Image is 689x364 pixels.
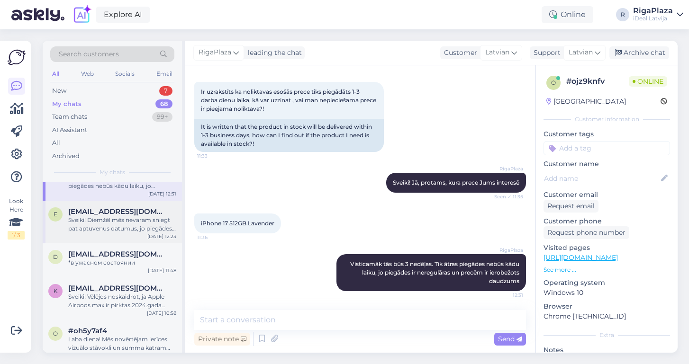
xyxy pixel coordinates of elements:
[52,86,66,96] div: New
[147,233,176,240] div: [DATE] 12:23
[488,193,523,200] span: Seen ✓ 11:35
[544,200,598,213] div: Request email
[53,253,58,260] span: d
[197,152,233,160] span: 11:33
[440,48,477,58] div: Customer
[544,278,670,288] p: Operating system
[488,165,523,172] span: RigaPlaza
[201,220,274,227] span: iPhone 17 512GB Lavender
[54,211,57,218] span: e
[544,129,670,139] p: Customer tags
[488,247,523,254] span: RigaPlaza
[50,68,61,80] div: All
[393,179,519,186] span: Sveiki! Jā, protams, kura prece Jums interesē
[633,7,683,22] a: RigaPlazaiDeal Latvija
[244,48,302,58] div: leading the chat
[154,68,174,80] div: Email
[616,8,629,21] div: R
[68,335,176,352] div: Laba diena! Mēs novērtējam ierīces vizuālo stāvokli un summa katram modelim arī atšķirās pēc GB i...
[544,141,670,155] input: Add a tag
[544,115,670,124] div: Customer information
[100,168,125,177] span: My chats
[68,327,107,335] span: #oh5y7af4
[148,190,176,197] div: [DATE] 12:31
[498,335,522,343] span: Send
[199,47,231,58] span: RigaPlaza
[68,250,167,258] span: dimactive3@gmail.com
[633,7,673,15] div: RigaPlaza
[52,125,87,135] div: AI Assistant
[629,76,667,87] span: Online
[79,68,96,80] div: Web
[566,76,629,87] div: # ojz9knfv
[546,97,626,107] div: [GEOGRAPHIC_DATA]
[609,46,669,59] div: Archive chat
[542,6,593,23] div: Online
[544,302,670,311] p: Browser
[544,173,659,184] input: Add name
[72,5,92,25] img: explore-ai
[52,99,82,109] div: My chats
[544,288,670,298] p: Windows 10
[147,352,176,359] div: [DATE] 10:53
[551,79,556,86] span: o
[159,86,172,96] div: 7
[68,293,176,310] div: Sveiki! Vēlējos noskaidrot, ja Apple Airpods max ir pirktas 2024.gada decembrī, cik ilgi vēl ir g...
[96,7,150,23] a: Explore AI
[8,197,25,240] div: Look Here
[52,151,80,161] div: Archived
[201,88,378,112] span: Ir uzrakstīts ka noliktavas esošās prece tiks piegādāts 1-3 darba dienu laika, kā var uzzinat , v...
[68,207,167,216] span: elizaurstina@gmail.com
[544,311,670,321] p: Chrome [TECHNICAL_ID]
[569,47,593,58] span: Latvian
[194,119,384,152] div: It is written that the product in stock will be delivered within 1-3 business days, how can I fin...
[68,284,167,293] span: kristaanete23@gmail.com
[194,333,250,346] div: Private note
[485,47,509,58] span: Latvian
[152,112,172,122] div: 99+
[488,292,523,299] span: 12:31
[544,266,670,274] p: See more ...
[52,138,60,148] div: All
[544,159,670,169] p: Customer name
[544,253,618,262] a: [URL][DOMAIN_NAME]
[350,260,521,284] span: Visticamāk tās būs 3 nedēļas. Tik ātras piegādes nebūs kādu laiku, jo piegādes ir neregulāras un ...
[544,243,670,253] p: Visited pages
[59,49,119,59] span: Search customers
[544,190,670,200] p: Customer email
[8,231,25,240] div: 1 / 3
[544,216,670,226] p: Customer phone
[197,234,233,241] span: 11:36
[633,15,673,22] div: iDeal Latvija
[53,330,58,337] span: o
[52,112,87,122] div: Team chats
[147,310,176,317] div: [DATE] 10:58
[544,331,670,339] div: Extra
[54,287,58,294] span: k
[68,216,176,233] div: Sveiki! Diemžēl mēs nevaram sniegt pat aptuvenus datumus, jo piegādes notiek neregulāri un piegād...
[544,226,629,239] div: Request phone number
[148,267,176,274] div: [DATE] 11:48
[155,99,172,109] div: 68
[68,258,176,267] div: *в ужасном состоянии
[530,48,561,58] div: Support
[8,48,26,66] img: Askly Logo
[113,68,136,80] div: Socials
[544,345,670,355] p: Notes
